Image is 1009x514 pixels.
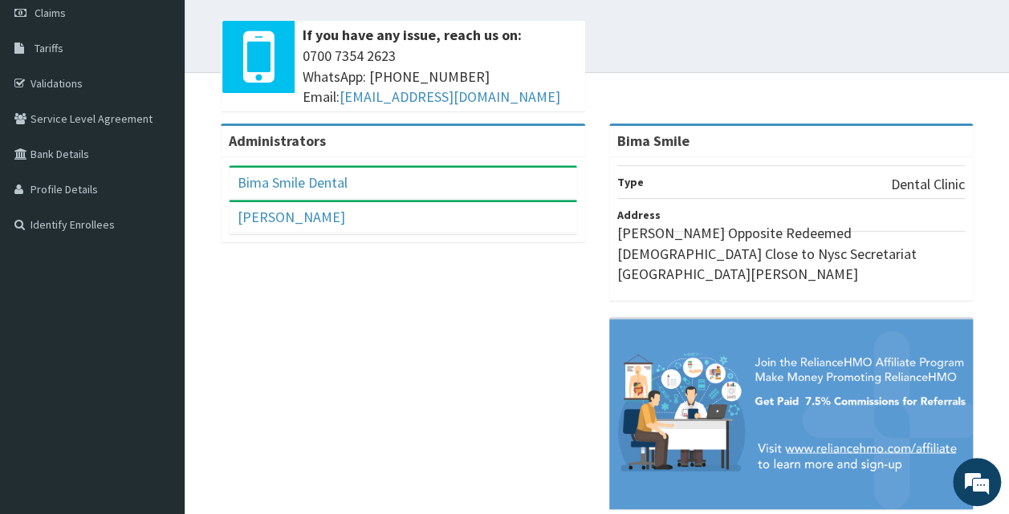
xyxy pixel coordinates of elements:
[617,208,661,222] b: Address
[891,174,965,195] p: Dental Clinic
[229,132,326,150] b: Administrators
[303,26,522,44] b: If you have any issue, reach us on:
[303,46,577,107] span: 0700 7354 2623 WhatsApp: [PHONE_NUMBER] Email:
[617,223,966,285] p: [PERSON_NAME] Opposite Redeemed [DEMOGRAPHIC_DATA] Close to Nysc Secretariat [GEOGRAPHIC_DATA][PE...
[238,173,348,192] a: Bima Smile Dental
[609,319,974,509] img: provider-team-banner.png
[617,175,644,189] b: Type
[340,87,560,106] a: [EMAIL_ADDRESS][DOMAIN_NAME]
[617,132,690,150] strong: Bima Smile
[238,208,345,226] a: [PERSON_NAME]
[35,6,66,20] span: Claims
[35,41,63,55] span: Tariffs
